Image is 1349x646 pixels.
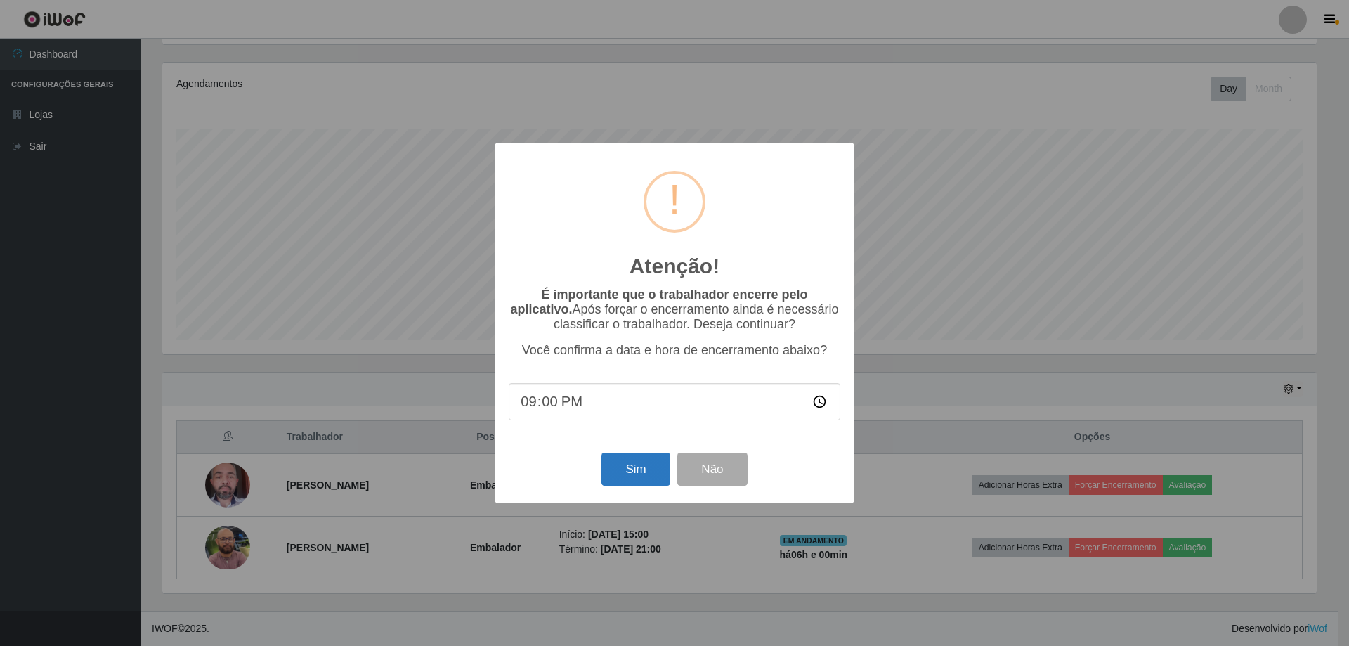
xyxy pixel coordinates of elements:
[510,288,807,316] b: É importante que o trabalhador encerre pelo aplicativo.
[509,288,840,332] p: Após forçar o encerramento ainda é necessário classificar o trabalhador. Deseja continuar?
[630,254,719,279] h2: Atenção!
[509,343,840,358] p: Você confirma a data e hora de encerramento abaixo?
[677,453,747,486] button: Não
[601,453,670,486] button: Sim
